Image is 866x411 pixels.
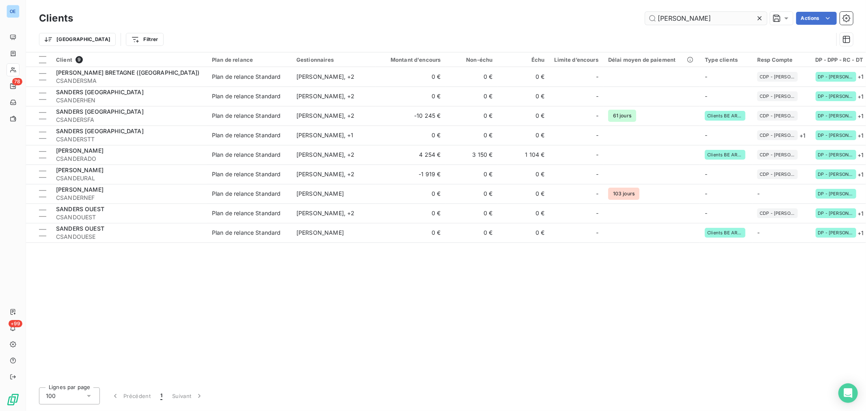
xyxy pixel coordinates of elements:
[376,184,446,203] td: 0 €
[126,33,163,46] button: Filtrer
[212,131,281,139] div: Plan de relance Standard
[760,94,795,99] span: CDP - [PERSON_NAME]
[56,205,104,212] span: SANDERS OUEST
[760,172,795,177] span: CDP - [PERSON_NAME]
[858,92,864,101] span: + 1
[705,171,707,177] span: -
[56,96,202,104] span: CSANDERHEN
[9,320,22,327] span: +99
[296,209,371,217] div: [PERSON_NAME] , + 2
[707,230,743,235] span: Clients BE AREA,Clients Etrangers,Clients Hors OET,Clients Sensibles
[498,145,550,164] td: 1 104 €
[212,229,281,237] div: Plan de relance Standard
[446,223,498,242] td: 0 €
[645,12,767,25] input: Rechercher
[56,147,104,154] span: [PERSON_NAME]
[608,188,639,200] span: 103 jours
[376,125,446,145] td: 0 €
[446,164,498,184] td: 0 €
[858,170,864,179] span: + 1
[376,203,446,223] td: 0 €
[858,131,864,140] span: + 1
[818,94,854,99] span: DP - [PERSON_NAME]
[451,56,493,63] div: Non-échu
[596,229,598,237] span: -
[56,135,202,143] span: CSANDERSTT
[596,112,598,120] span: -
[498,164,550,184] td: 0 €
[818,152,854,157] span: DP - [PERSON_NAME]
[296,151,371,159] div: [PERSON_NAME] , + 2
[446,106,498,125] td: 0 €
[12,78,22,85] span: 78
[858,72,864,81] span: + 1
[212,190,281,198] div: Plan de relance Standard
[705,210,707,216] span: -
[818,133,854,138] span: DP - [PERSON_NAME]
[498,125,550,145] td: 0 €
[555,56,598,63] div: Limite d’encours
[46,392,56,400] span: 100
[296,229,344,236] span: [PERSON_NAME]
[56,213,202,221] span: CSANDOUEST
[56,56,72,63] span: Client
[446,125,498,145] td: 0 €
[705,190,707,197] span: -
[376,164,446,184] td: -1 919 €
[39,33,116,46] button: [GEOGRAPHIC_DATA]
[212,151,281,159] div: Plan de relance Standard
[167,387,208,405] button: Suivant
[818,211,854,216] span: DP - [PERSON_NAME]
[56,174,202,182] span: CSANDEURAL
[498,223,550,242] td: 0 €
[376,145,446,164] td: 4 254 €
[296,92,371,100] div: [PERSON_NAME] , + 2
[56,89,144,95] span: SANDERS [GEOGRAPHIC_DATA]
[760,74,795,79] span: CDP - [PERSON_NAME]
[56,128,144,134] span: SANDERS [GEOGRAPHIC_DATA]
[39,11,73,26] h3: Clients
[596,170,598,178] span: -
[705,132,707,138] span: -
[446,145,498,164] td: 3 150 €
[596,92,598,100] span: -
[212,112,281,120] div: Plan de relance Standard
[56,167,104,173] span: [PERSON_NAME]
[818,191,854,196] span: DP - [PERSON_NAME]
[608,56,695,63] div: Délai moyen de paiement
[446,87,498,106] td: 0 €
[818,172,854,177] span: DP - [PERSON_NAME]
[296,131,371,139] div: [PERSON_NAME] , + 1
[705,93,707,100] span: -
[818,74,854,79] span: DP - [PERSON_NAME]
[705,73,707,80] span: -
[56,69,199,76] span: [PERSON_NAME] BRETAGNE ([GEOGRAPHIC_DATA])
[757,190,760,197] span: -
[56,116,202,124] span: CSANDERSFA
[498,203,550,223] td: 0 €
[596,73,598,81] span: -
[760,133,795,138] span: CDP - [PERSON_NAME]
[212,209,281,217] div: Plan de relance Standard
[212,170,281,178] div: Plan de relance Standard
[6,393,19,406] img: Logo LeanPay
[446,67,498,87] td: 0 €
[818,113,854,118] span: DP - [PERSON_NAME]
[596,131,598,139] span: -
[858,151,864,159] span: + 1
[498,106,550,125] td: 0 €
[858,112,864,120] span: + 1
[155,387,167,405] button: 1
[296,56,371,63] div: Gestionnaires
[760,152,795,157] span: CDP - [PERSON_NAME]
[858,229,864,237] span: + 1
[707,152,743,157] span: Clients BE AREA,Clients Etrangers,Clients Hors OET,Clients Sensibles
[596,151,598,159] span: -
[376,106,446,125] td: -10 245 €
[106,387,155,405] button: Précédent
[705,56,747,63] div: Type clients
[838,383,858,403] div: Open Intercom Messenger
[596,209,598,217] span: -
[498,87,550,106] td: 0 €
[503,56,545,63] div: Échu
